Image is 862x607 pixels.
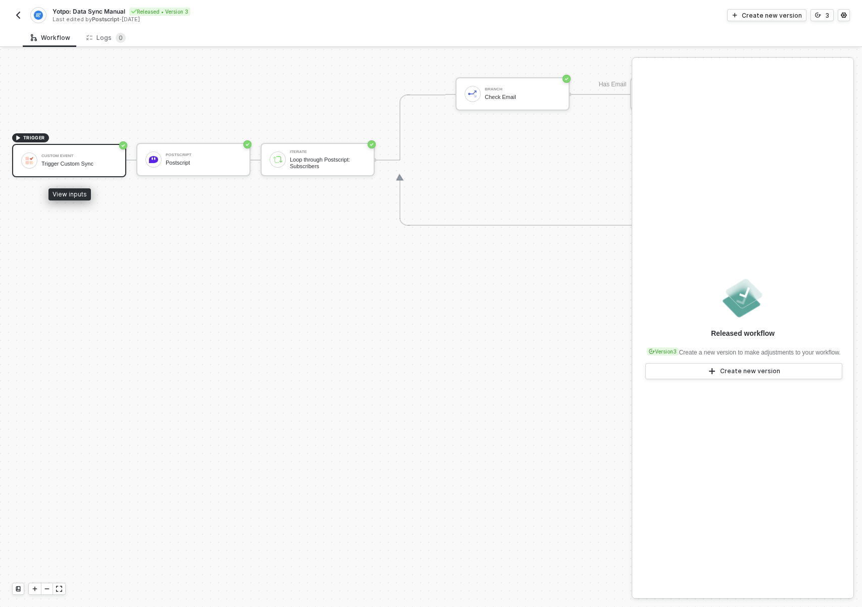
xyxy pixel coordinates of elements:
[32,586,38,592] span: icon-play
[44,586,50,592] span: icon-minus
[34,11,42,20] img: integration-icon
[53,16,430,23] div: Last edited by - [DATE]
[25,156,34,165] img: icon
[721,276,765,320] img: released.png
[290,157,366,169] div: Loop through Postscript: Subscribers
[53,7,125,16] span: Yotpo: Data Sync Manual
[645,342,840,357] div: Create a new version to make adjustments to your workflow.
[841,12,847,18] span: icon-settings
[92,16,119,23] span: Postscript
[31,34,70,42] div: Workflow
[825,11,829,20] div: 3
[563,75,571,83] span: icon-success-page
[711,328,775,338] div: Released workflow
[116,33,126,43] sup: 0
[732,12,738,18] span: icon-play
[273,155,282,164] img: icon
[166,153,241,157] div: Postscript
[368,140,376,148] span: icon-success-page
[645,363,842,379] button: Create new version
[582,80,643,90] div: Has Email
[14,11,22,19] img: back
[15,135,21,141] span: icon-play
[243,140,251,148] span: icon-success-page
[742,11,802,20] div: Create new version
[119,141,127,149] span: icon-success-page
[48,188,91,200] div: View inputs
[708,367,716,375] span: icon-play
[23,134,45,142] span: TRIGGER
[129,8,190,16] div: Released • Version 3
[41,161,117,167] div: Trigger Custom Sync
[149,155,158,164] img: icon
[720,367,780,375] div: Create new version
[41,154,117,158] div: Custom Event
[166,160,241,166] div: Postscript
[649,348,655,355] span: icon-versioning
[485,87,561,91] div: Branch
[12,9,24,21] button: back
[86,33,126,43] div: Logs
[56,586,62,592] span: icon-expand
[647,347,679,356] div: Version 3
[727,9,806,21] button: Create new version
[468,89,477,98] img: icon
[815,12,821,18] span: icon-versioning
[290,150,366,154] div: Iterate
[485,94,561,100] div: Check Email
[810,9,834,21] button: 3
